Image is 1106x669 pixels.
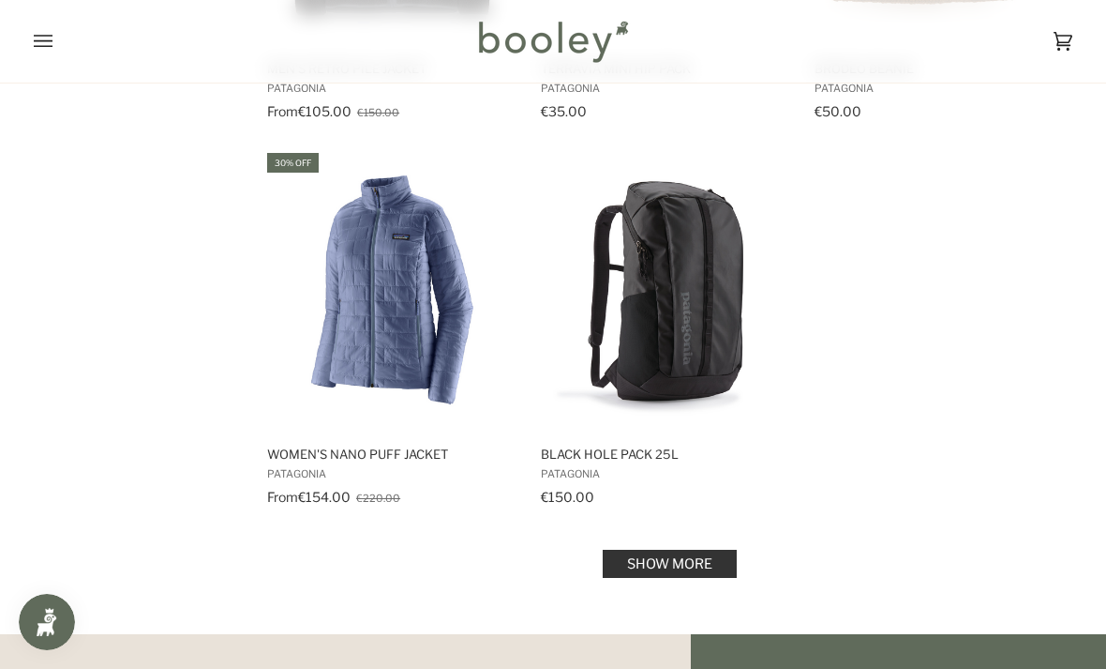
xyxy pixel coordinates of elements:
span: Patagonia [267,467,518,480]
span: Patagonia [541,82,792,95]
span: €35.00 [541,103,587,119]
span: Black Hole Pack 25L [541,446,792,463]
span: €105.00 [298,103,351,119]
span: €220.00 [356,492,400,505]
div: Pagination [267,555,1072,572]
span: Women's Nano Puff Jacket [267,446,518,463]
div: 30% off [267,153,319,173]
span: From [267,489,298,505]
span: €150.00 [541,489,594,505]
span: Patagonia [541,467,792,480]
span: From [267,103,298,119]
a: Women's Nano Puff Jacket [264,150,521,511]
span: €150.00 [357,106,399,119]
a: Show more [603,550,737,578]
iframe: Button to open loyalty program pop-up [19,594,75,650]
span: €50.00 [815,103,861,119]
img: Patagonia Black Hole Pack 25L Black / Black - Booley Galway [538,162,795,419]
a: Black Hole Pack 25L [538,150,795,511]
span: €154.00 [298,489,351,505]
span: Patagonia [815,82,1066,95]
img: Patagonia Women's Nano Puff Jacket Current Blue - Booley Galway [264,162,521,419]
img: Booley [471,14,635,68]
span: Patagonia [267,82,518,95]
